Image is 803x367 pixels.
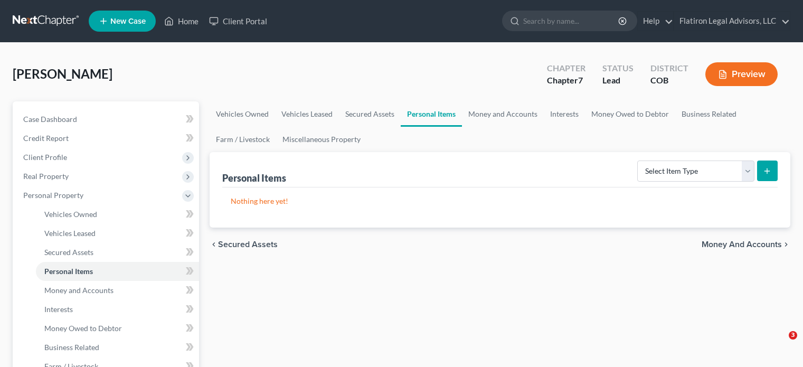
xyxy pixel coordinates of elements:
[36,319,199,338] a: Money Owed to Debtor
[23,191,83,200] span: Personal Property
[767,331,792,356] iframe: Intercom live chat
[210,240,278,249] button: chevron_left Secured Assets
[23,115,77,124] span: Case Dashboard
[44,248,93,257] span: Secured Assets
[15,110,199,129] a: Case Dashboard
[210,127,276,152] a: Farm / Livestock
[523,11,620,31] input: Search by name...
[204,12,272,31] a: Client Portal
[210,240,218,249] i: chevron_left
[36,224,199,243] a: Vehicles Leased
[339,101,401,127] a: Secured Assets
[44,343,99,352] span: Business Related
[231,196,769,206] p: Nothing here yet!
[702,240,790,249] button: Money and Accounts chevron_right
[638,12,673,31] a: Help
[13,66,112,81] span: [PERSON_NAME]
[702,240,782,249] span: Money and Accounts
[218,240,278,249] span: Secured Assets
[544,101,585,127] a: Interests
[44,229,96,238] span: Vehicles Leased
[36,262,199,281] a: Personal Items
[275,101,339,127] a: Vehicles Leased
[650,74,688,87] div: COB
[578,75,583,85] span: 7
[110,17,146,25] span: New Case
[36,300,199,319] a: Interests
[222,172,286,184] div: Personal Items
[44,286,114,295] span: Money and Accounts
[159,12,204,31] a: Home
[674,12,790,31] a: Flatiron Legal Advisors, LLC
[36,205,199,224] a: Vehicles Owned
[36,338,199,357] a: Business Related
[547,74,585,87] div: Chapter
[44,305,73,314] span: Interests
[602,62,634,74] div: Status
[23,172,69,181] span: Real Property
[210,101,275,127] a: Vehicles Owned
[789,331,797,340] span: 3
[44,267,93,276] span: Personal Items
[650,62,688,74] div: District
[462,101,544,127] a: Money and Accounts
[602,74,634,87] div: Lead
[401,101,462,127] a: Personal Items
[276,127,367,152] a: Miscellaneous Property
[15,129,199,148] a: Credit Report
[36,243,199,262] a: Secured Assets
[585,101,675,127] a: Money Owed to Debtor
[36,281,199,300] a: Money and Accounts
[44,210,97,219] span: Vehicles Owned
[23,134,69,143] span: Credit Report
[782,240,790,249] i: chevron_right
[23,153,67,162] span: Client Profile
[675,101,743,127] a: Business Related
[547,62,585,74] div: Chapter
[44,324,122,333] span: Money Owed to Debtor
[705,62,778,86] button: Preview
